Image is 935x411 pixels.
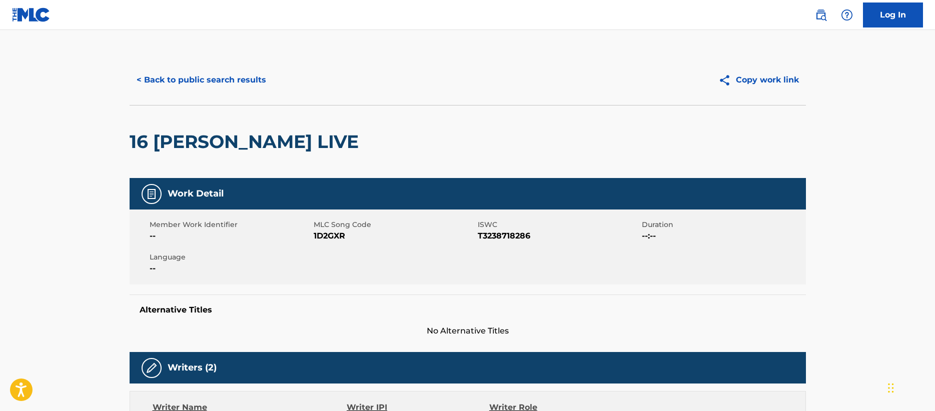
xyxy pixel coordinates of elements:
span: Language [150,252,311,262]
div: Drag [888,373,894,403]
h5: Writers (2) [168,362,217,373]
h5: Alternative Titles [140,305,796,315]
img: search [815,9,827,21]
button: < Back to public search results [130,67,273,92]
img: Copy work link [718,74,736,86]
span: T3238718286 [478,230,639,242]
iframe: Chat Widget [885,363,935,411]
span: --:-- [642,230,803,242]
img: MLC Logo [12,7,51,22]
span: Duration [642,219,803,230]
span: No Alternative Titles [130,325,806,337]
span: -- [150,230,311,242]
img: Writers [146,362,158,374]
a: Public Search [811,5,831,25]
span: Member Work Identifier [150,219,311,230]
h5: Work Detail [168,188,224,199]
img: Work Detail [146,188,158,200]
img: help [841,9,853,21]
div: Help [837,5,857,25]
h2: 16 [PERSON_NAME] LIVE [130,130,364,153]
span: ISWC [478,219,639,230]
span: -- [150,262,311,274]
span: MLC Song Code [314,219,475,230]
a: Log In [863,2,923,27]
span: 1D2GXR [314,230,475,242]
button: Copy work link [711,67,806,92]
